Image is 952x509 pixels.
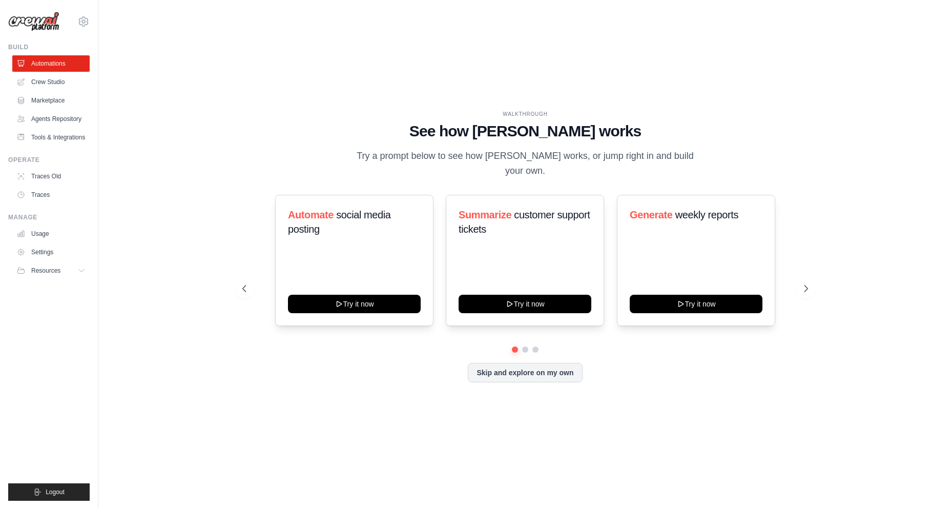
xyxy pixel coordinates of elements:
span: Generate [630,209,673,220]
span: Automate [288,209,334,220]
h1: See how [PERSON_NAME] works [242,122,808,140]
a: Marketplace [12,92,90,109]
button: Logout [8,483,90,501]
button: Try it now [288,295,421,313]
a: Traces [12,187,90,203]
button: Try it now [630,295,762,313]
div: WALKTHROUGH [242,110,808,118]
iframe: Chat Widget [901,460,952,509]
div: Build [8,43,90,51]
p: Try a prompt below to see how [PERSON_NAME] works, or jump right in and build your own. [353,149,697,179]
a: Agents Repository [12,111,90,127]
a: Automations [12,55,90,72]
div: Operate [8,156,90,164]
a: Crew Studio [12,74,90,90]
img: Logo [8,12,59,32]
button: Try it now [459,295,591,313]
span: Logout [46,488,65,496]
span: social media posting [288,209,391,235]
span: Resources [31,267,60,275]
a: Usage [12,226,90,242]
span: Summarize [459,209,511,220]
a: Settings [12,244,90,260]
a: Traces Old [12,168,90,185]
button: Resources [12,262,90,279]
button: Skip and explore on my own [468,363,582,382]
span: weekly reports [675,209,738,220]
div: Manage [8,213,90,221]
a: Tools & Integrations [12,129,90,146]
span: customer support tickets [459,209,590,235]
